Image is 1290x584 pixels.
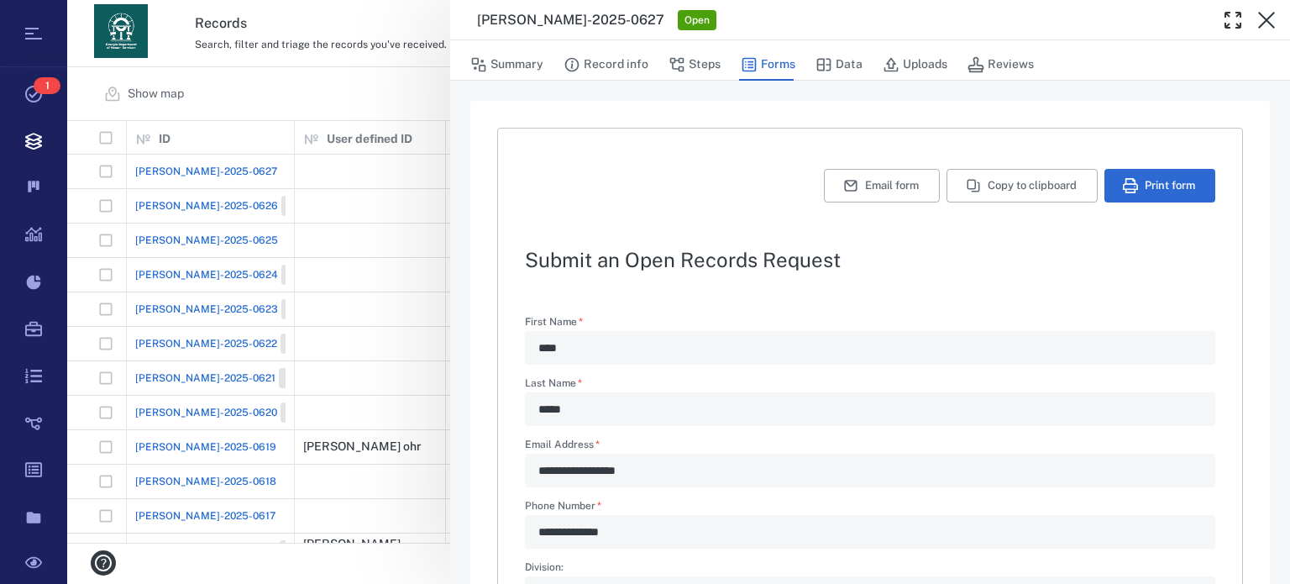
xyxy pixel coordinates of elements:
[525,250,1215,270] h2: Submit an Open Records Request
[525,515,1215,549] div: Phone Number
[1216,3,1250,37] button: Toggle Fullscreen
[525,331,1215,365] div: First Name
[470,49,543,81] button: Summary
[967,49,1034,81] button: Reviews
[815,49,863,81] button: Data
[883,49,947,81] button: Uploads
[525,378,1215,392] label: Last Name
[1104,169,1215,203] button: Print form
[525,454,1215,487] div: Email Address
[824,169,940,203] button: Email form
[34,77,60,94] span: 1
[564,49,648,81] button: Record info
[741,49,795,81] button: Forms
[681,13,713,28] span: Open
[1250,3,1283,37] button: Close
[38,12,72,27] span: Help
[525,439,1215,454] label: Email Address
[477,10,664,30] h3: [PERSON_NAME]-2025-0627
[525,317,1215,331] label: First Name
[525,562,1215,576] label: Division:
[669,49,721,81] button: Steps
[947,169,1098,203] button: Copy to clipboard
[525,392,1215,426] div: Last Name
[525,501,1215,515] label: Phone Number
